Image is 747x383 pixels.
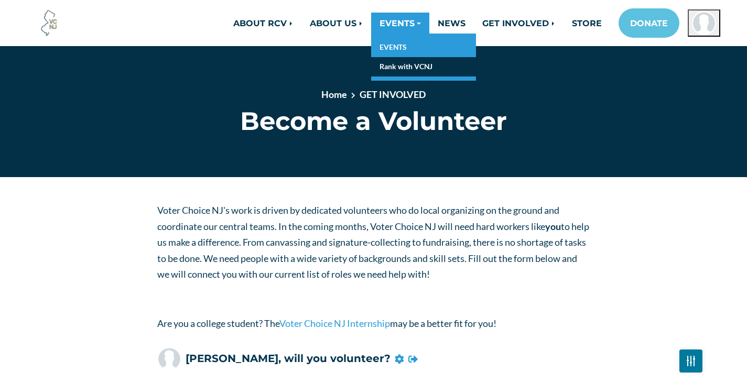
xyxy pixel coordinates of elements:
[371,34,476,81] div: EVENTS
[279,318,390,329] a: Voter Choice NJ Internship
[564,13,610,34] a: STORE
[371,13,429,34] a: EVENTS
[619,8,679,38] a: DONATE
[194,87,552,106] nav: breadcrumb
[687,358,695,363] img: Fader
[688,9,720,37] button: Open profile menu for Boris Kofman
[371,38,476,57] a: EVENTS
[35,9,63,37] img: Voter Choice NJ
[158,8,720,38] nav: Main navigation
[157,106,590,136] h1: Become a Volunteer
[545,221,561,232] strong: you
[157,315,590,332] p: Are you a college student? The may be a better fit for you!
[429,13,474,34] a: NEWS
[474,13,564,34] a: GET INVOLVED
[371,57,476,76] a: Rank with VCNJ
[360,89,426,100] a: GET INVOLVED
[692,11,716,35] img: Boris Kofman
[186,353,391,365] h5: [PERSON_NAME], will you volunteer?
[301,13,371,34] a: ABOUT US
[157,347,181,371] img: Boris Kofman
[157,202,590,282] p: Voter Choice NJ's work is driven by dedicated volunteers who do local organizing on the ground an...
[225,13,301,34] a: ABOUT RCV
[321,89,347,100] a: Home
